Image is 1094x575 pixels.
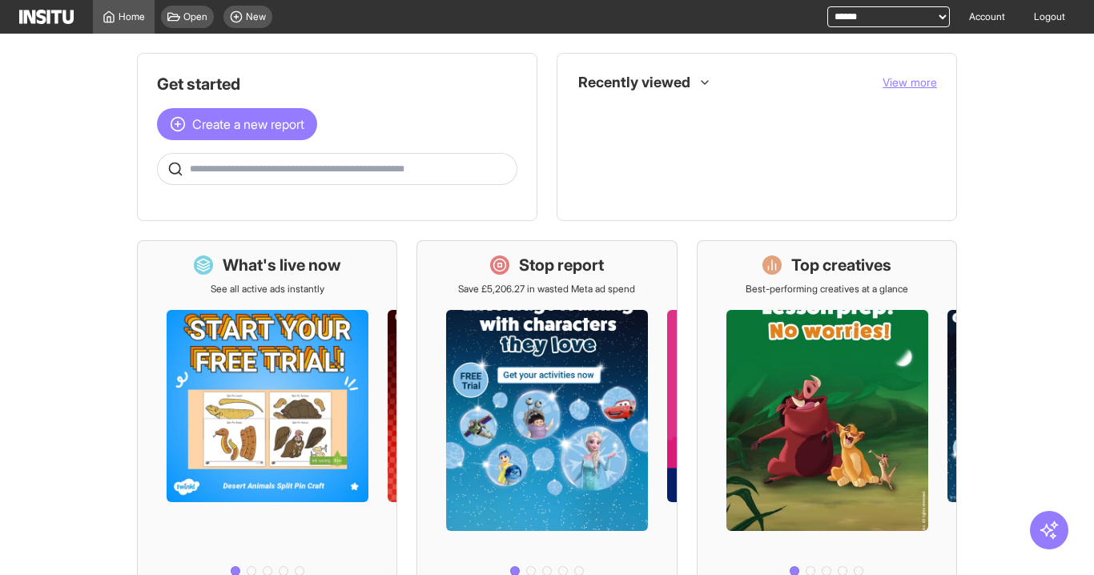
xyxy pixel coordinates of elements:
[183,10,207,23] span: Open
[458,283,635,296] p: Save £5,206.27 in wasted Meta ad spend
[791,254,891,276] h1: Top creatives
[211,283,324,296] p: See all active ads instantly
[519,254,604,276] h1: Stop report
[192,115,304,134] span: Create a new report
[883,75,937,89] span: View more
[119,10,145,23] span: Home
[19,10,74,24] img: Logo
[246,10,266,23] span: New
[157,73,517,95] h1: Get started
[223,254,341,276] h1: What's live now
[157,108,317,140] button: Create a new report
[883,74,937,90] button: View more
[746,283,908,296] p: Best-performing creatives at a glance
